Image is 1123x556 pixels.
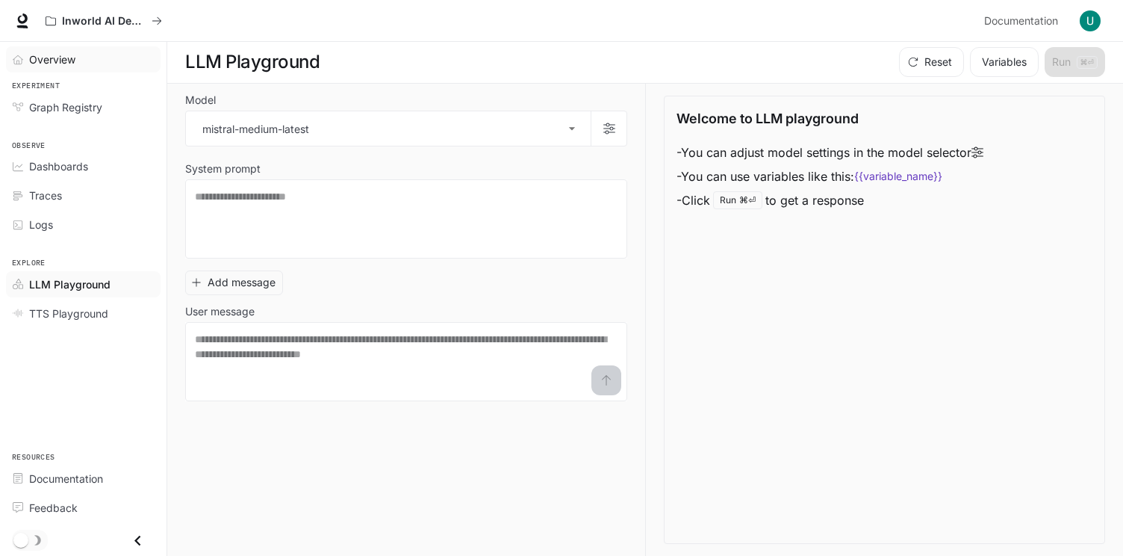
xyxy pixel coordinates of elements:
span: Documentation [984,12,1058,31]
p: ⌘⏎ [739,196,756,205]
p: Model [185,95,216,105]
span: Logs [29,217,53,232]
p: Welcome to LLM playground [676,108,859,129]
a: Documentation [978,6,1069,36]
span: LLM Playground [29,277,111,292]
p: Inworld AI Demos [62,15,146,28]
div: mistral-medium-latest [186,111,591,146]
span: Dark mode toggle [13,531,28,548]
button: All workspaces [39,6,169,36]
button: Reset [899,47,964,77]
a: LLM Playground [6,271,161,297]
a: Overview [6,46,161,72]
span: Documentation [29,471,103,486]
span: Overview [29,52,75,67]
span: Graph Registry [29,99,102,115]
li: - You can adjust model settings in the model selector [676,140,983,164]
li: - You can use variables like this: [676,164,983,188]
img: User avatar [1080,10,1101,31]
button: Close drawer [121,525,155,556]
a: Dashboards [6,153,161,179]
p: System prompt [185,164,261,174]
a: Feedback [6,495,161,521]
span: Dashboards [29,158,88,174]
span: Feedback [29,500,78,516]
code: {{variable_name}} [854,169,942,184]
a: Documentation [6,466,161,492]
a: Traces [6,182,161,208]
div: Run [713,191,762,209]
button: Variables [970,47,1039,77]
a: TTS Playground [6,300,161,327]
p: User message [185,306,255,317]
p: mistral-medium-latest [202,121,309,137]
li: - Click to get a response [676,188,983,212]
button: User avatar [1075,6,1105,36]
span: Traces [29,188,62,203]
a: Graph Registry [6,94,161,120]
h1: LLM Playground [185,47,320,77]
span: TTS Playground [29,306,108,321]
a: Logs [6,211,161,238]
button: Add message [185,271,283,295]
